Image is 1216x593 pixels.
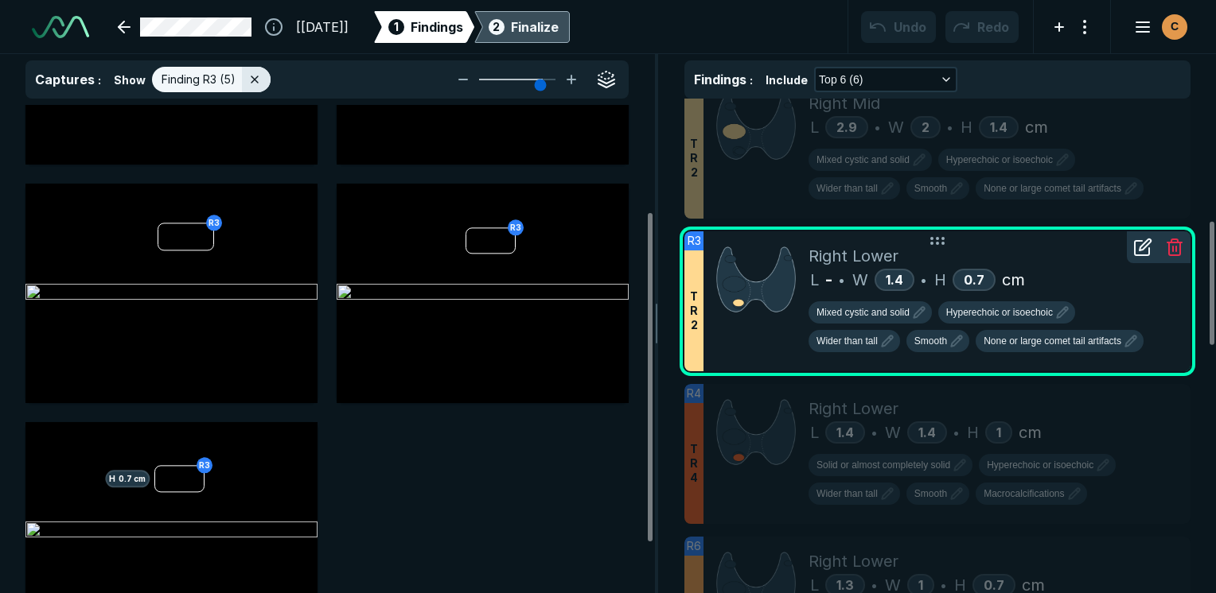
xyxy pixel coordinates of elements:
[25,10,95,45] a: See-Mode Logo
[750,73,753,87] span: :
[819,71,863,88] span: Top 6 (6)
[888,115,904,139] span: W
[984,577,1004,593] span: 0.7
[394,18,399,35] span: 1
[817,334,878,348] span: Wider than tall
[947,118,953,137] span: •
[984,486,1064,501] span: Macrocalcifications
[961,115,972,139] span: H
[946,305,1053,320] span: Hyperechoic or isoechoic
[1002,268,1025,292] span: cm
[886,272,903,288] span: 1.4
[98,73,101,87] span: :
[984,334,1121,348] span: None or large comet tail artifacts
[852,268,868,292] span: W
[817,486,878,501] span: Wider than tall
[836,577,854,593] span: 1.3
[964,272,984,288] span: 0.7
[987,458,1093,472] span: Hyperechoic or isoechoic
[162,71,236,88] span: Finding R3 (5)
[296,17,349,37] span: [[DATE]]
[945,11,1019,43] button: Redo
[918,424,936,440] span: 1.4
[885,421,901,444] span: W
[836,424,854,440] span: 1.4
[32,16,89,38] img: See-Mode Logo
[871,423,877,442] span: •
[374,11,474,43] div: 1Findings
[716,244,796,315] img: 7iOt8cAAAAGSURBVAMA2kaFI28P3p0AAAAASUVORK5CYII=
[953,423,959,442] span: •
[914,334,947,348] span: Smooth
[875,118,880,137] span: •
[996,424,1001,440] span: 1
[914,181,947,196] span: Smooth
[684,79,1191,219] li: TR2Right MidL2.9•W2•H1.4cm
[921,270,926,289] span: •
[810,268,819,292] span: L
[684,231,1191,371] li: R3TR2Right LowerL-•W1.4•H0.7cm
[817,305,910,320] span: Mixed cystic and solid
[967,421,979,444] span: H
[817,181,878,196] span: Wider than tall
[716,91,796,162] img: +DMnSUAAAAGSURBVAMAmuWNI+f875EAAAAASUVORK5CYII=
[687,537,701,555] span: R6
[810,421,819,444] span: L
[694,72,746,87] span: Findings
[836,119,857,135] span: 2.9
[914,486,947,501] span: Smooth
[766,72,808,88] span: Include
[716,397,796,467] img: JIp9LgAAAAZJREFUAwBBKmkjtkg2nAAAAABJRU5ErkJggg==
[1171,18,1179,35] span: C
[35,72,95,87] span: Captures
[934,268,946,292] span: H
[690,137,698,180] span: T R 2
[809,91,880,115] span: Right Mid
[690,289,698,332] span: T R 2
[825,268,832,292] span: -
[474,11,570,43] div: 2Finalize
[918,577,923,593] span: 1
[861,11,936,43] button: Undo
[1019,421,1042,444] span: cm
[809,549,898,573] span: Right Lower
[1124,11,1191,43] button: avatar-name
[493,18,500,35] span: 2
[810,115,819,139] span: L
[684,384,1191,524] li: R4TR4Right LowerL1.4•W1.4•H1cm
[984,181,1121,196] span: None or large comet tail artifacts
[1162,14,1187,40] div: avatar-name
[114,72,146,88] span: Show
[809,397,898,421] span: Right Lower
[817,458,950,472] span: Solid or almost completely solid
[411,17,463,37] span: Findings
[946,153,1053,167] span: Hyperechoic or isoechoic
[817,153,910,167] span: Mixed cystic and solid
[511,17,559,37] div: Finalize
[687,385,701,402] span: R4
[839,270,844,289] span: •
[690,442,698,485] span: T R 4
[1025,115,1048,139] span: cm
[105,470,150,487] span: H 0.7 cm
[990,119,1007,135] span: 1.4
[922,119,930,135] span: 2
[688,232,701,250] span: R3
[809,244,898,268] span: Right Lower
